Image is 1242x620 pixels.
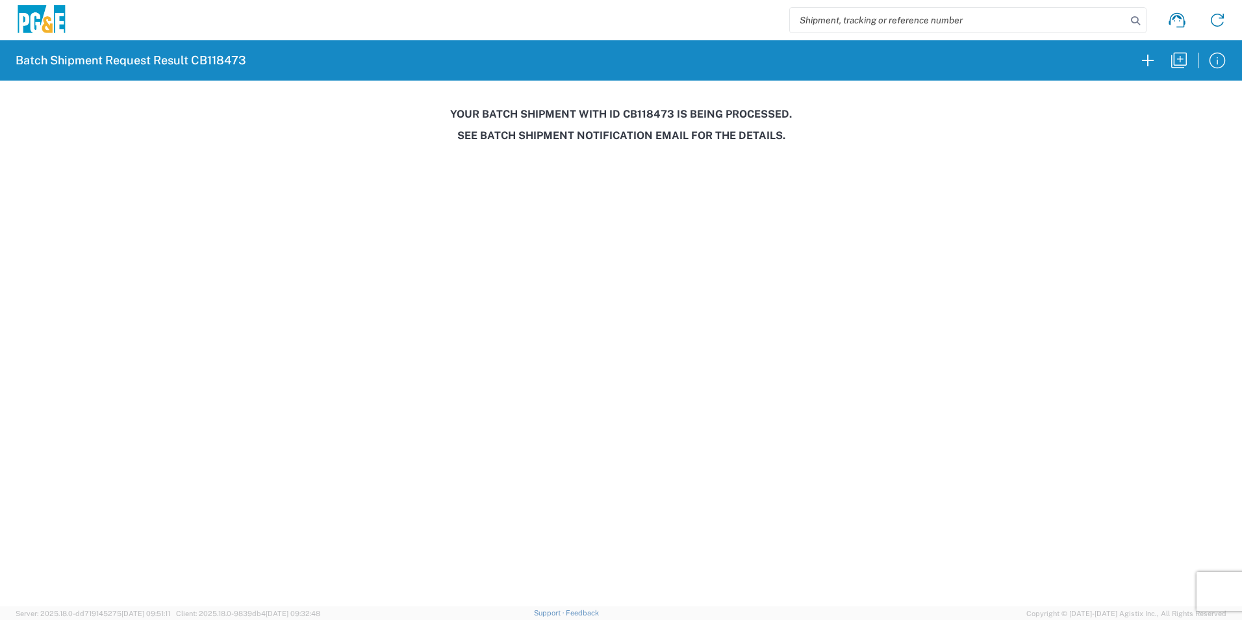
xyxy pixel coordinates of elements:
span: Client: 2025.18.0-9839db4 [176,610,320,617]
h2: Batch Shipment Request Result CB118473 [16,53,246,68]
span: [DATE] 09:32:48 [266,610,320,617]
h3: Your batch shipment with id CB118473 is being processed. [9,108,1233,120]
img: pge [16,5,68,36]
span: Server: 2025.18.0-dd719145275 [16,610,170,617]
span: [DATE] 09:51:11 [121,610,170,617]
a: Support [534,609,566,617]
a: Feedback [566,609,599,617]
input: Shipment, tracking or reference number [790,8,1126,32]
span: Copyright © [DATE]-[DATE] Agistix Inc., All Rights Reserved [1026,608,1226,619]
h3: See Batch Shipment Notification email for the details. [9,129,1233,142]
